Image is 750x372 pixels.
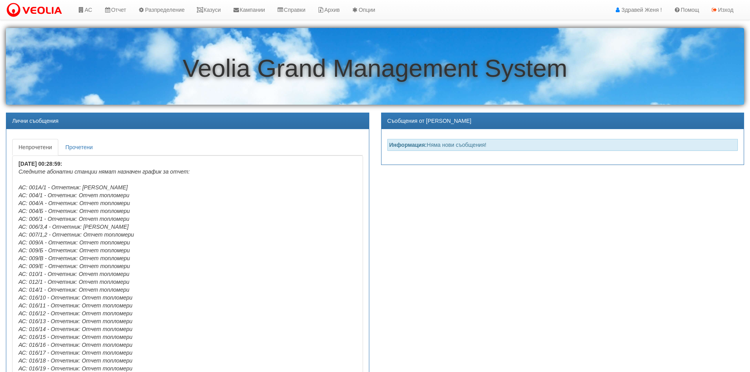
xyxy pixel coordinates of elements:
h1: Veolia Grand Management System [6,55,744,82]
a: Прочетени [59,139,99,155]
div: Няма нови съобщения! [387,139,738,151]
img: VeoliaLogo.png [6,2,66,19]
b: [DATE] 00:28:59: [19,161,62,167]
div: Съобщения от [PERSON_NAME] [381,113,744,129]
strong: Информация: [389,142,427,148]
a: Непрочетени [12,139,58,155]
div: Лични съобщения [6,113,369,129]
